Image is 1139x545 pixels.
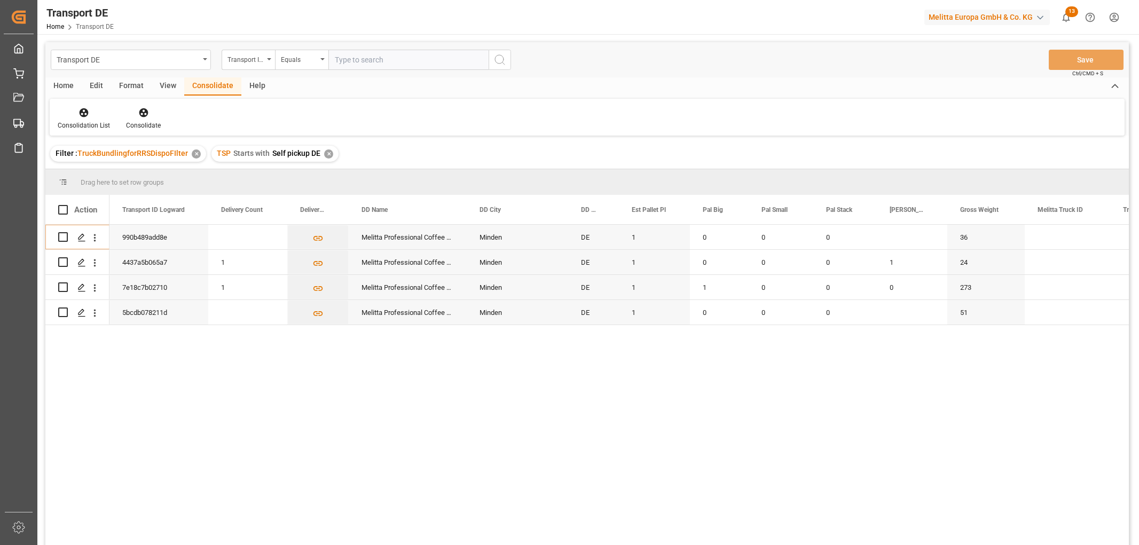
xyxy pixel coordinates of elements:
span: TSP [217,149,231,157]
div: ✕ [324,149,333,159]
div: 36 [947,225,1025,249]
button: Save [1049,50,1124,70]
span: Pal Stack [826,206,852,214]
div: Help [241,77,273,96]
div: 1 [690,275,749,299]
div: 0 [749,275,813,299]
input: Type to search [328,50,489,70]
div: 0 [749,300,813,325]
div: 1 [619,250,690,274]
div: 0 [877,275,947,299]
div: Consolidate [184,77,241,96]
div: Transport ID Logward [227,52,264,65]
span: Filter : [56,149,77,157]
div: Press SPACE to select this row. [45,225,109,250]
span: Est Pallet Pl [632,206,666,214]
div: 5bcdb078211d [109,300,208,325]
span: Pal Small [761,206,788,214]
div: Transport DE [57,52,199,66]
div: 0 [690,250,749,274]
div: DE [568,300,619,325]
div: Press SPACE to select this row. [45,250,109,275]
span: DD Country [581,206,596,214]
div: 0 [813,225,877,249]
div: Edit [82,77,111,96]
div: 1 [619,300,690,325]
div: Action [74,205,97,215]
button: open menu [222,50,275,70]
div: Equals [281,52,317,65]
div: 0 [813,250,877,274]
span: Self pickup DE [272,149,320,157]
button: open menu [51,50,211,70]
div: 51 [947,300,1025,325]
div: DE [568,250,619,274]
div: 0 [749,250,813,274]
div: DE [568,225,619,249]
div: Melitta Professional Coffee Solutio [349,300,467,325]
div: DE [568,275,619,299]
div: Press SPACE to select this row. [45,275,109,300]
span: Transport ID Logward [122,206,185,214]
div: Format [111,77,152,96]
div: 1 [208,275,287,299]
div: 1 [208,250,287,274]
div: 0 [690,225,749,249]
button: show 13 new notifications [1054,5,1078,29]
div: Consolidate [126,121,161,130]
span: DD City [480,206,501,214]
span: TruckBundlingforRRSDispoFIlter [77,149,188,157]
div: 1 [619,225,690,249]
div: Melitta Europa GmbH & Co. KG [924,10,1050,25]
div: 1 [877,250,947,274]
a: Home [46,23,64,30]
div: Melitta Professional Coffee Solutio [349,250,467,274]
button: Melitta Europa GmbH & Co. KG [924,7,1054,27]
span: Delivery Count [221,206,263,214]
span: Drag here to set row groups [81,178,164,186]
span: Delivery List [300,206,326,214]
div: 24 [947,250,1025,274]
span: Gross Weight [960,206,999,214]
span: DD Name [362,206,388,214]
span: Melitta Truck ID [1038,206,1083,214]
div: Minden [467,225,568,249]
span: [PERSON_NAME] [890,206,925,214]
span: Pal Big [703,206,723,214]
div: Minden [467,300,568,325]
div: Melitta Professional Coffee Solutio [349,225,467,249]
div: 1 [619,275,690,299]
div: Minden [467,275,568,299]
button: open menu [275,50,328,70]
span: 13 [1065,6,1078,17]
div: Minden [467,250,568,274]
div: Melitta Professional Coffee Solutio [349,275,467,299]
div: Home [45,77,82,96]
div: 0 [813,300,877,325]
div: Press SPACE to select this row. [45,300,109,325]
div: 4437a5b065a7 [109,250,208,274]
div: 273 [947,275,1025,299]
div: ✕ [192,149,201,159]
div: 0 [749,225,813,249]
span: Starts with [233,149,270,157]
span: Ctrl/CMD + S [1072,69,1103,77]
div: 0 [690,300,749,325]
div: 7e18c7b02710 [109,275,208,299]
div: Consolidation List [58,121,110,130]
div: Transport DE [46,5,114,21]
div: View [152,77,184,96]
div: 0 [813,275,877,299]
button: search button [489,50,511,70]
div: 990b489add8e [109,225,208,249]
button: Help Center [1078,5,1102,29]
